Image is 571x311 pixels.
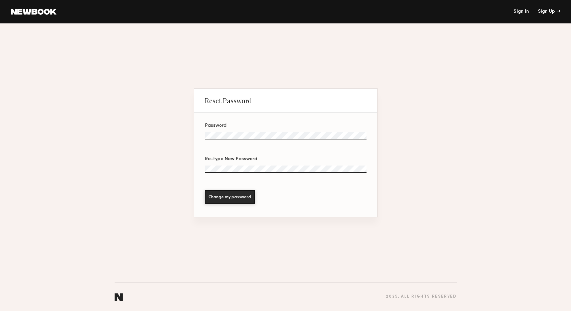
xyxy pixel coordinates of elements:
[205,132,367,139] input: Password
[514,9,529,14] a: Sign In
[205,166,367,173] input: Re-type New Password
[205,190,255,204] button: Change my password
[386,295,456,299] div: 2025 , all rights reserved
[538,9,560,14] div: Sign Up
[205,157,367,162] div: Re-type New Password
[205,97,252,105] div: Reset Password
[205,123,367,128] div: Password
